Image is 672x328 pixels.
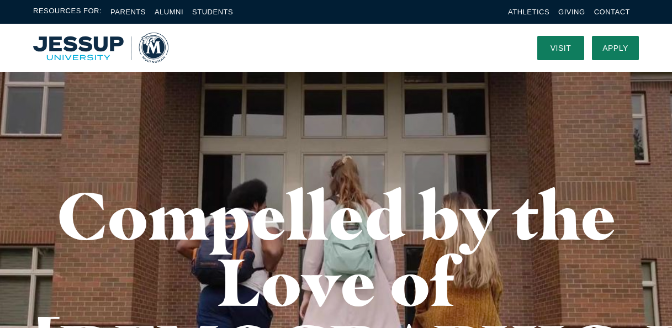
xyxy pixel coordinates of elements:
[110,8,146,16] a: Parents
[33,33,168,63] a: Home
[33,6,102,18] span: Resources For:
[558,8,585,16] a: Giving
[33,33,168,63] img: Multnomah University Logo
[537,36,584,60] a: Visit
[594,8,630,16] a: Contact
[592,36,639,60] a: Apply
[155,8,183,16] a: Alumni
[192,8,233,16] a: Students
[508,8,549,16] a: Athletics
